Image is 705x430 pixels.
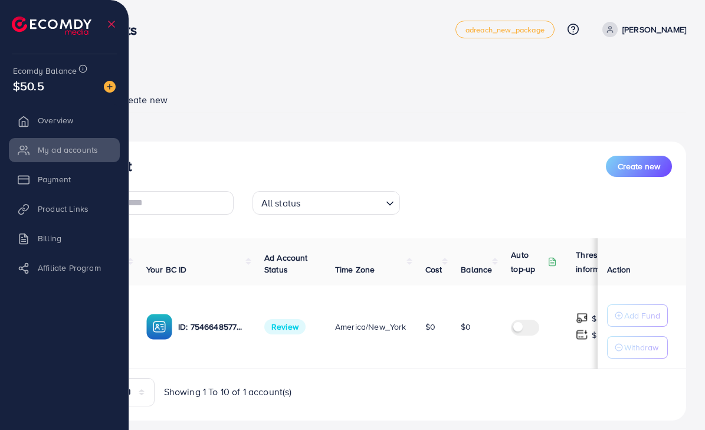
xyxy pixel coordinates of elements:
[178,320,245,334] p: ID: 7546648577871822849
[335,264,375,275] span: Time Zone
[624,308,660,323] p: Add Fund
[253,191,400,215] div: Search for option
[104,81,116,93] img: image
[576,248,634,276] p: Threshold information
[13,77,44,94] span: $50.5
[461,321,471,333] span: $0
[425,264,442,275] span: Cost
[607,304,668,327] button: Add Fund
[576,312,588,324] img: top-up amount
[13,65,77,77] span: Ecomdy Balance
[425,321,435,333] span: $0
[606,156,672,177] button: Create new
[455,21,555,38] a: adreach_new_package
[12,17,91,35] img: logo
[607,336,668,359] button: Withdraw
[511,248,545,276] p: Auto top-up
[164,385,292,399] span: Showing 1 To 10 of 1 account(s)
[598,22,686,37] a: [PERSON_NAME]
[335,321,406,333] span: America/New_York
[576,329,588,341] img: top-up amount
[264,319,306,334] span: Review
[259,195,303,212] span: All status
[624,340,658,354] p: Withdraw
[118,93,168,107] span: Create new
[146,264,187,275] span: Your BC ID
[264,252,308,275] span: Ad Account Status
[622,22,686,37] p: [PERSON_NAME]
[146,314,172,340] img: ic-ba-acc.ded83a64.svg
[607,264,631,275] span: Action
[618,160,660,172] span: Create new
[304,192,381,212] input: Search for option
[465,26,545,34] span: adreach_new_package
[461,264,492,275] span: Balance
